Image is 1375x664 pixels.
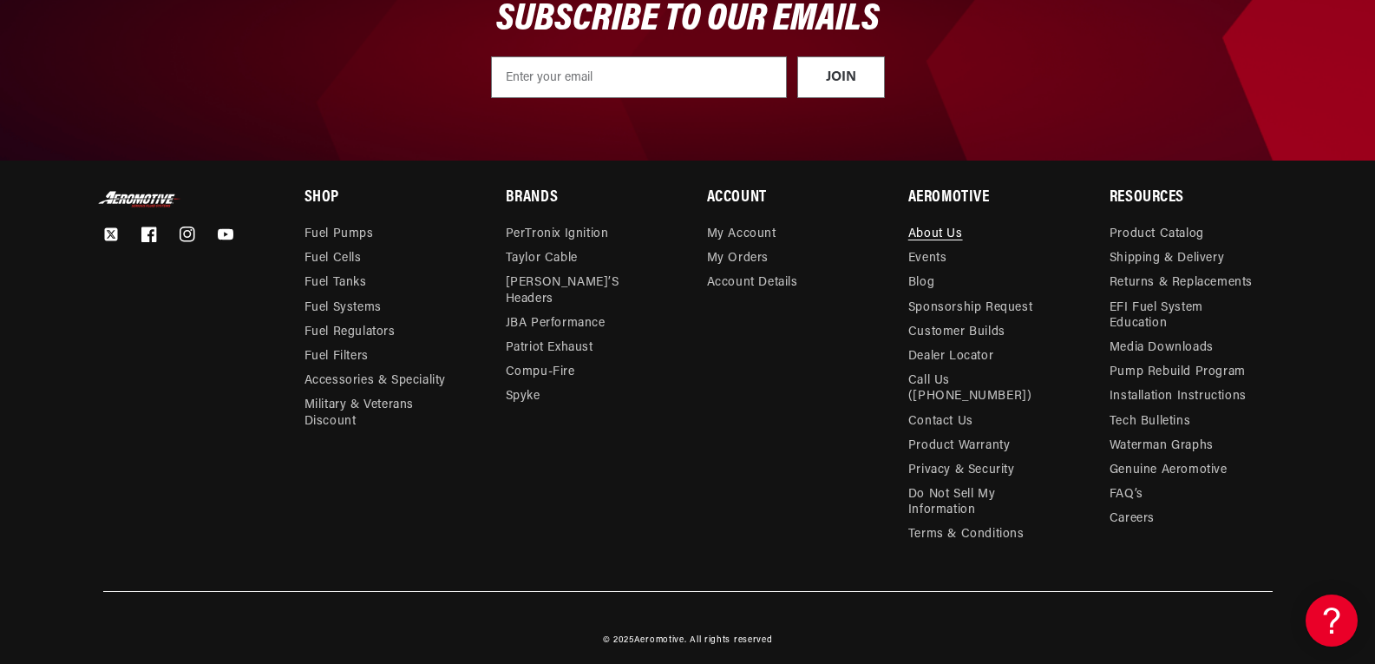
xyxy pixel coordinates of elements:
a: Military & Veterans Discount [304,393,467,433]
button: JOIN [797,56,885,98]
a: Product Catalog [1110,227,1204,247]
a: [PERSON_NAME]’s Headers [506,271,655,311]
a: Waterman Graphs [1110,434,1214,458]
a: Events [908,247,947,271]
a: Pump Rebuild Program [1110,360,1246,385]
a: Fuel Pumps [304,227,374,247]
a: Returns & Replacements [1110,271,1253,295]
a: Call Us ([PHONE_NUMBER]) [908,369,1057,409]
a: Blog [908,271,934,295]
small: All rights reserved [690,635,772,645]
input: Enter your email [491,56,787,98]
a: PerTronix Ignition [506,227,609,247]
a: Fuel Regulators [304,320,396,345]
a: Aeromotive [634,635,684,645]
a: Account Details [707,271,798,295]
a: Privacy & Security [908,458,1015,483]
a: Tech Bulletins [1110,410,1190,434]
a: Fuel Tanks [304,271,367,295]
a: Contact Us [908,410,973,434]
a: Product Warranty [908,434,1011,458]
a: About Us [908,227,963,247]
a: My Account [707,227,776,247]
a: Accessories & Speciality [304,369,446,393]
a: My Orders [707,247,769,271]
small: © 2025 . [603,635,687,645]
a: Do Not Sell My Information [908,483,1057,523]
a: Fuel Cells [304,247,362,271]
a: FAQ’s [1110,483,1143,507]
a: Sponsorship Request [908,296,1032,320]
a: Dealer Locator [908,345,993,369]
a: Customer Builds [908,320,1005,345]
a: Fuel Systems [304,296,382,320]
a: Fuel Filters [304,345,369,369]
a: JBA Performance [506,312,606,336]
a: Patriot Exhaust [506,336,593,360]
a: Shipping & Delivery [1110,247,1224,271]
a: Installation Instructions [1110,385,1247,409]
a: Genuine Aeromotive [1110,458,1228,483]
a: EFI Fuel System Education [1110,296,1259,336]
a: Spyke [506,385,540,409]
img: Aeromotive [96,191,183,207]
a: Media Downloads [1110,336,1214,360]
a: Terms & Conditions [908,523,1025,547]
a: Compu-Fire [506,360,575,385]
a: Taylor Cable [506,247,578,271]
a: Careers [1110,507,1155,531]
